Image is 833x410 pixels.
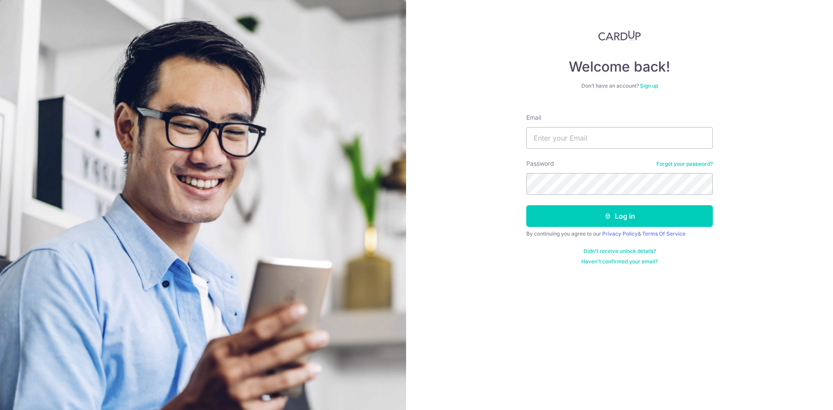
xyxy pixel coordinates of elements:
[526,113,541,122] label: Email
[640,82,658,89] a: Sign up
[656,161,713,167] a: Forgot your password?
[602,230,638,237] a: Privacy Policy
[526,159,554,168] label: Password
[526,127,713,149] input: Enter your Email
[642,230,685,237] a: Terms Of Service
[526,58,713,75] h4: Welcome back!
[581,258,658,265] a: Haven't confirmed your email?
[526,82,713,89] div: Don’t have an account?
[598,30,641,41] img: CardUp Logo
[526,230,713,237] div: By continuing you agree to our &
[526,205,713,227] button: Log in
[584,248,656,255] a: Didn't receive unlock details?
